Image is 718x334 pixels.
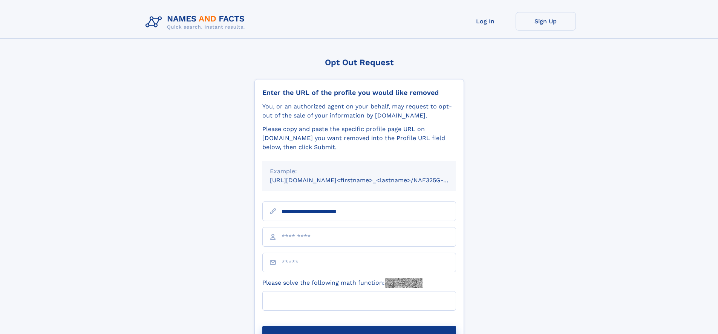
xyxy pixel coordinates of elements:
div: Please copy and paste the specific profile page URL on [DOMAIN_NAME] you want removed into the Pr... [262,125,456,152]
a: Sign Up [516,12,576,31]
div: Enter the URL of the profile you would like removed [262,88,456,97]
label: Please solve the following math function: [262,278,423,288]
small: [URL][DOMAIN_NAME]<firstname>_<lastname>/NAF325G-xxxxxxxx [270,177,470,184]
div: Opt Out Request [254,58,464,67]
div: Example: [270,167,449,176]
div: You, or an authorized agent on your behalf, may request to opt-out of the sale of your informatio... [262,102,456,120]
img: Logo Names and Facts [142,12,251,32]
a: Log In [455,12,516,31]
